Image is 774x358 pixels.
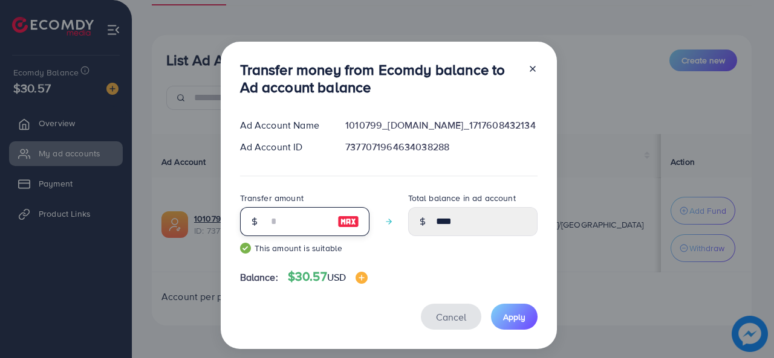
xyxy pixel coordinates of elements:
[337,214,359,229] img: image
[288,269,368,284] h4: $30.57
[240,242,369,254] small: This amount is suitable
[436,310,466,324] span: Cancel
[356,272,368,284] img: image
[421,304,481,330] button: Cancel
[503,311,525,323] span: Apply
[240,270,278,284] span: Balance:
[336,118,547,132] div: 1010799_[DOMAIN_NAME]_1717608432134
[408,192,516,204] label: Total balance in ad account
[230,118,336,132] div: Ad Account Name
[491,304,538,330] button: Apply
[240,192,304,204] label: Transfer amount
[230,140,336,154] div: Ad Account ID
[327,270,346,284] span: USD
[336,140,547,154] div: 7377071964634038288
[240,243,251,254] img: guide
[240,61,518,96] h3: Transfer money from Ecomdy balance to Ad account balance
